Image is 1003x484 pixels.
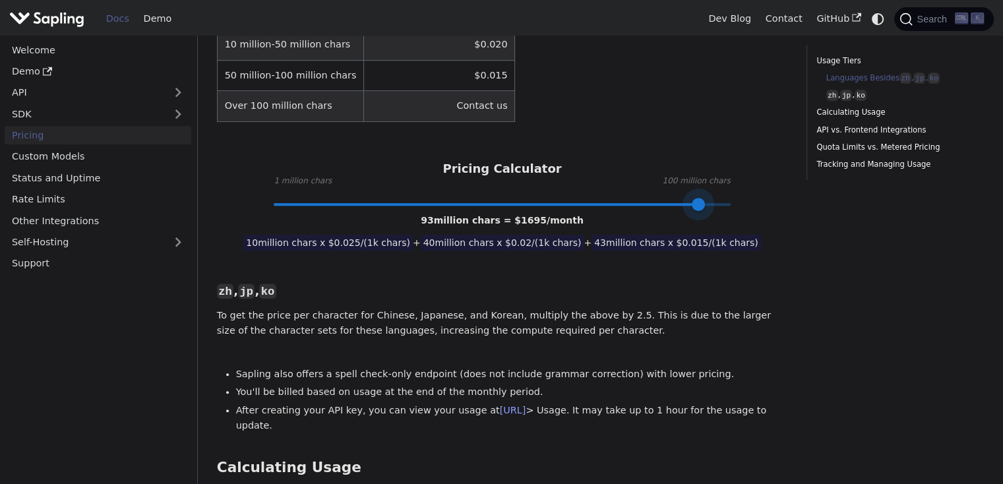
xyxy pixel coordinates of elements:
span: 43 million chars x $ 0.015 /(1k chars) [592,235,761,251]
kbd: K [971,13,984,24]
span: Search [913,14,955,24]
code: ko [855,90,866,101]
li: Sapling also offers a spell check-only endpoint (does not include grammar correction) with lower ... [236,367,788,382]
code: jp [840,90,852,101]
p: To get the price per character for Chinese, Japanese, and Korean, multiply the above by 2.5. This... [217,308,787,340]
a: Tracking and Managing Usage [816,158,979,171]
a: Languages Besideszh,jp,ko [826,72,975,84]
a: Self-Hosting [5,233,191,252]
a: SDK [5,104,165,123]
td: $0.020 [364,30,515,60]
h2: Calculating Usage [217,459,787,477]
code: jp [913,73,925,84]
span: + [584,237,592,248]
code: ko [928,73,940,84]
code: zh [217,284,233,299]
span: 1 million chars [274,175,332,188]
a: Demo [5,62,191,81]
span: + [413,237,421,248]
li: You'll be billed based on usage at the end of the monthly period. [236,384,788,400]
a: Quota Limits vs. Metered Pricing [816,141,979,154]
a: Sapling.ai [9,9,89,28]
code: zh [826,90,838,101]
a: Pricing [5,126,191,145]
button: Expand sidebar category 'SDK' [165,104,191,123]
td: 50 million-100 million chars [217,60,363,90]
a: Other Integrations [5,211,191,230]
h3: Pricing Calculator [442,162,561,177]
span: 40 million chars x $ 0.02 /(1k chars) [421,235,584,251]
button: Search (Ctrl+K) [894,7,993,31]
a: Custom Models [5,147,191,166]
a: Support [5,254,191,273]
a: API [5,83,165,102]
a: GitHub [809,9,868,29]
td: Over 100 million chars [217,91,363,121]
a: Welcome [5,40,191,59]
span: 10 million chars x $ 0.025 /(1k chars) [243,235,413,251]
span: 100 million chars [662,175,730,188]
span: 93 million chars = $ 1695 /month [421,215,584,226]
td: Contact us [364,91,515,121]
a: Usage Tiers [816,55,979,67]
li: After creating your API key, you can view your usage at > Usage. It may take up to 1 hour for the... [236,403,788,435]
button: Expand sidebar category 'API' [165,83,191,102]
td: 10 million-50 million chars [217,30,363,60]
img: Sapling.ai [9,9,84,28]
h3: , , [217,284,787,299]
td: $0.015 [364,60,515,90]
code: zh [899,73,911,84]
code: jp [238,284,255,299]
a: Docs [99,9,137,29]
a: zh,jp,ko [826,89,975,102]
a: Contact [758,9,810,29]
a: Demo [137,9,179,29]
a: Dev Blog [701,9,758,29]
code: ko [259,284,276,299]
button: Switch between dark and light mode (currently system mode) [868,9,888,28]
a: API vs. Frontend Integrations [816,124,979,136]
a: [URL] [500,405,526,415]
a: Rate Limits [5,190,191,209]
a: Calculating Usage [816,106,979,119]
a: Status and Uptime [5,168,191,187]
